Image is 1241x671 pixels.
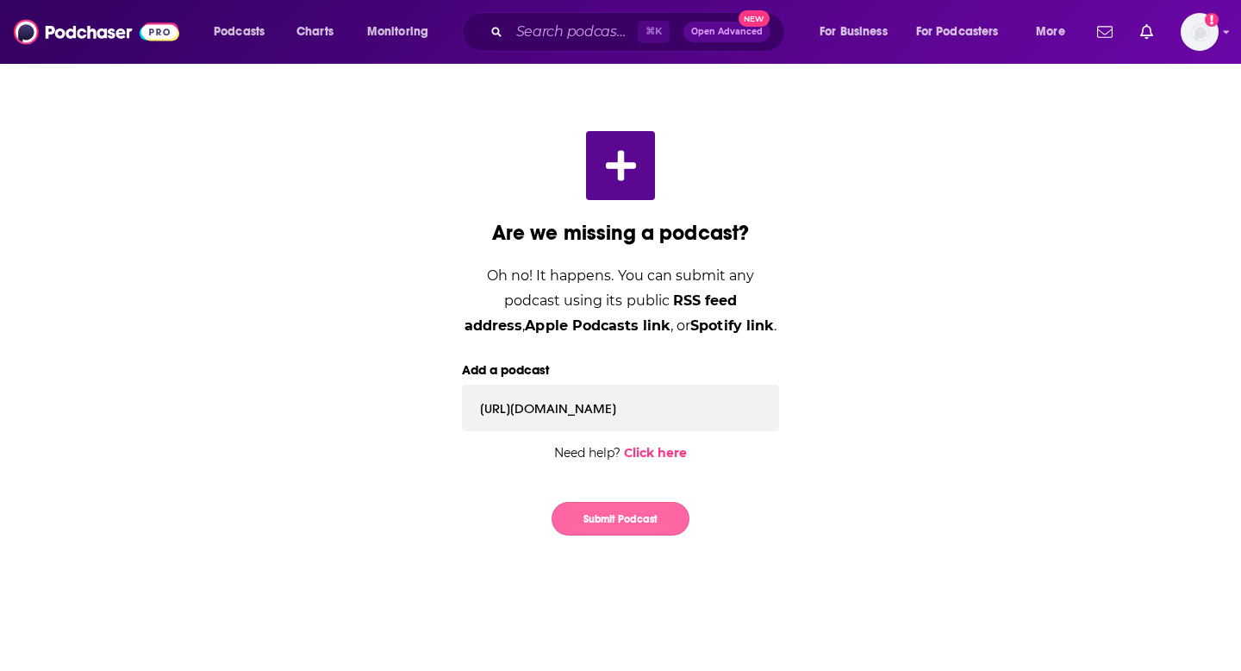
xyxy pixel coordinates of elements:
input: Enter RSS, Apple link or Spotify link here... [462,385,779,431]
span: For Podcasters [916,20,999,44]
svg: Add a profile image [1205,13,1219,27]
span: Charts [296,20,334,44]
div: Search podcasts, credits, & more... [478,12,801,52]
div: Oh no! It happens. You can submit any podcast using its public , , or . [462,263,779,338]
button: Show profile menu [1181,13,1219,51]
button: Submit Podcast [552,502,689,536]
a: Show notifications dropdown [1133,17,1160,47]
button: open menu [905,18,1024,46]
span: Monitoring [367,20,428,44]
a: Show notifications dropdown [1090,17,1119,47]
div: Are we missing a podcast? [492,221,749,246]
img: User Profile [1181,13,1219,51]
input: Search podcasts, credits, & more... [509,18,638,46]
button: open menu [1024,18,1087,46]
span: New [739,10,770,27]
span: Open Advanced [691,28,763,36]
div: Need help? [462,445,779,461]
button: open menu [355,18,451,46]
span: ⌘ K [638,21,670,43]
a: Click here [624,445,687,461]
button: open menu [202,18,287,46]
button: Open AdvancedNew [683,22,770,42]
label: Add a podcast [462,359,779,381]
span: Podcasts [214,20,265,44]
span: Logged in as NicolaLynch [1181,13,1219,51]
span: Spotify link [690,317,773,334]
span: For Business [820,20,888,44]
span: Apple Podcasts link [525,317,670,334]
button: open menu [808,18,909,46]
span: More [1036,20,1065,44]
a: Charts [285,18,344,46]
img: Podchaser - Follow, Share and Rate Podcasts [14,16,179,48]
